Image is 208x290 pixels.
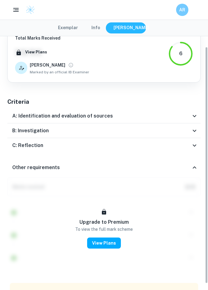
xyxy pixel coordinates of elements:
div: Other requirements [7,158,201,177]
button: Exemplar [52,22,84,33]
div: 6 [179,50,183,57]
h6: B: Investigation [12,127,49,134]
button: Info [85,22,106,33]
button: View Plans [87,238,121,249]
div: C: Reflection [7,138,201,153]
h5: Criteria [7,97,201,106]
div: A: Identification and evaluation of sources [7,109,201,123]
button: [PERSON_NAME] [107,22,155,33]
button: AR [176,4,188,16]
img: Clastify logo [26,5,35,14]
span: Marked by an official IB Examiner [30,69,89,75]
h6: Total Marks Received [15,35,89,41]
div: B: Investigation [7,123,201,138]
h6: Upgrade to Premium [79,218,129,226]
button: View full profile [67,61,75,69]
a: Clastify logo [22,5,35,14]
h6: A: Identification and evaluation of sources [12,112,113,120]
h6: C: Reflection [12,142,43,149]
h6: [PERSON_NAME] [30,62,65,68]
h6: AR [179,6,186,13]
p: To view the full mark scheme [75,226,133,233]
h6: Other requirements [12,164,60,171]
button: View Plans [24,48,48,57]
